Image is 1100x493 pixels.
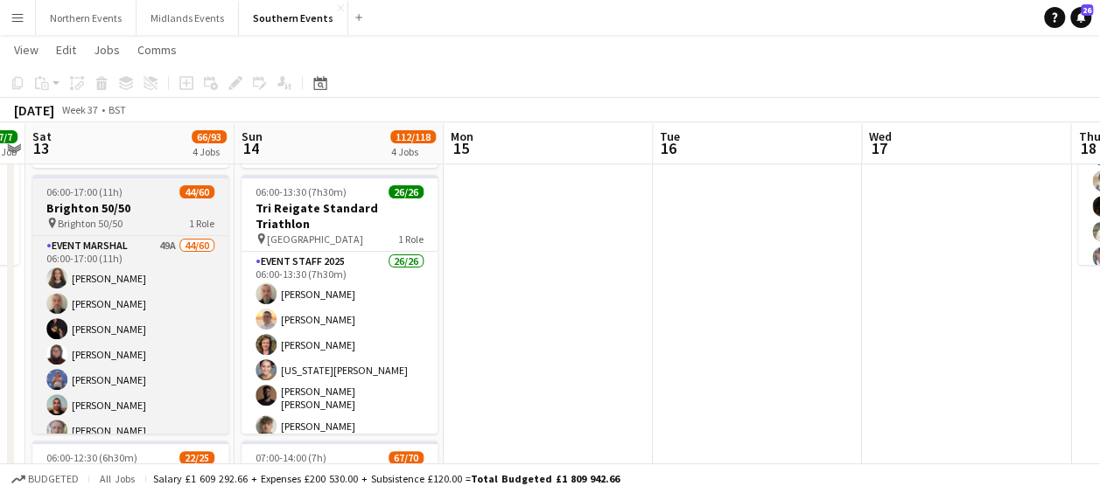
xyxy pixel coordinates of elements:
span: 06:00-17:00 (11h) [46,185,123,198]
span: 13 [30,138,52,158]
span: 22/25 [179,451,214,464]
span: 06:00-12:30 (6h30m) [46,451,137,464]
span: 66/93 [192,130,227,143]
app-job-card: 06:00-17:00 (11h)44/60Brighton 50/50 Brighton 50/501 RoleEvent Marshal49A44/6006:00-17:00 (11h)[P... [32,175,228,434]
span: 14 [239,138,263,158]
span: View [14,42,39,58]
button: Midlands Events [137,1,239,35]
span: 1 Role [398,233,424,246]
a: View [7,38,46,61]
div: [DATE] [14,101,54,119]
span: 67/70 [389,451,424,464]
div: Salary £1 609 292.66 + Expenses £200 530.00 + Subsistence £120.00 = [153,472,620,485]
span: 26/26 [389,185,424,198]
span: 16 [657,138,680,158]
span: 17 [866,138,892,158]
span: 06:00-13:30 (7h30m) [256,185,347,198]
button: Northern Events [36,1,137,35]
span: 18 [1075,138,1100,158]
app-job-card: 06:00-13:30 (7h30m)26/26Tri Reigate Standard Triathlon [GEOGRAPHIC_DATA]1 RoleEvent Staff 202526/... [242,175,438,434]
span: Total Budgeted £1 809 942.66 [471,472,620,485]
a: Comms [130,38,184,61]
div: 4 Jobs [391,145,435,158]
div: BST [109,103,126,116]
span: Wed [869,128,892,144]
span: Jobs [94,42,120,58]
span: 15 [448,138,473,158]
span: Brighton 50/50 [58,217,123,230]
span: Comms [137,42,177,58]
button: Budgeted [9,469,81,489]
span: Week 37 [58,103,102,116]
span: 112/118 [390,130,436,143]
span: All jobs [96,472,138,485]
h3: Brighton 50/50 [32,200,228,216]
a: 26 [1070,7,1091,28]
a: Edit [49,38,83,61]
span: Edit [56,42,76,58]
a: Jobs [87,38,127,61]
span: 44/60 [179,185,214,198]
span: Tue [660,128,680,144]
span: Sun [242,128,263,144]
span: 07:00-14:00 (7h) [256,451,326,464]
span: [GEOGRAPHIC_DATA] [267,233,363,246]
span: Budgeted [28,473,79,485]
button: Southern Events [239,1,348,35]
div: 4 Jobs [193,145,226,158]
span: 1 Role [189,217,214,230]
h3: Tri Reigate Standard Triathlon [242,200,438,232]
span: Mon [451,128,473,144]
span: Sat [32,128,52,144]
span: 26 [1081,4,1093,16]
span: Thu [1078,128,1100,144]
